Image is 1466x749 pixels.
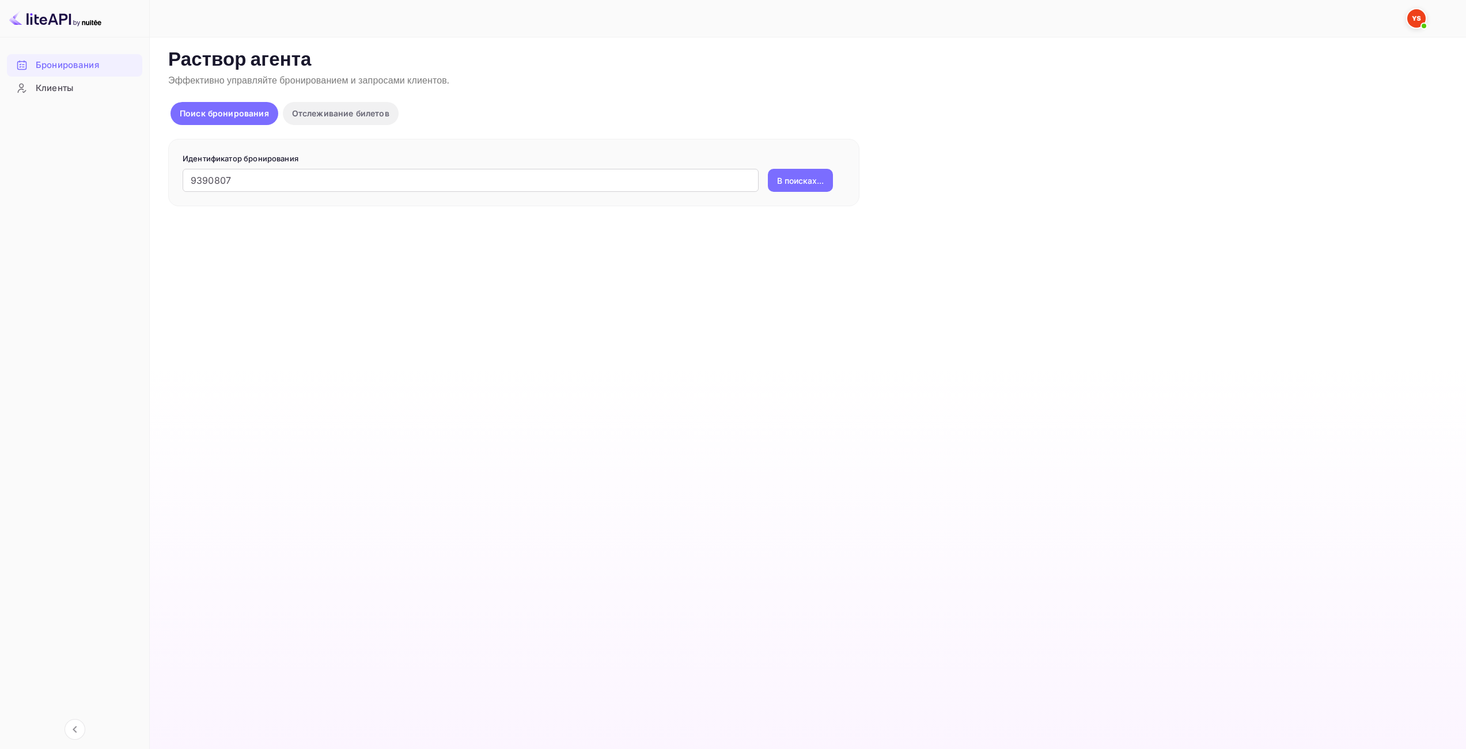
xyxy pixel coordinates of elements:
button: В поисках... [768,169,833,192]
ya-tr-span: Эффективно управляйте бронированием и запросами клиентов. [168,75,449,87]
input: Введите идентификатор бронирования (например, 63782194) [183,169,759,192]
ya-tr-span: Раствор агента [168,48,312,73]
ya-tr-span: Бронирования [36,59,99,72]
button: Свернуть навигацию [65,719,85,740]
img: Логотип LiteAPI [9,9,101,28]
a: Бронирования [7,54,142,75]
img: Служба Поддержки Яндекса [1407,9,1426,28]
ya-tr-span: В поисках... [777,175,824,187]
ya-tr-span: Идентификатор бронирования [183,154,298,163]
a: Клиенты [7,77,142,99]
ya-tr-span: Поиск бронирования [180,108,269,118]
ya-tr-span: Отслеживание билетов [292,108,389,118]
div: Бронирования [7,54,142,77]
div: Клиенты [7,77,142,100]
ya-tr-span: Клиенты [36,82,73,95]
